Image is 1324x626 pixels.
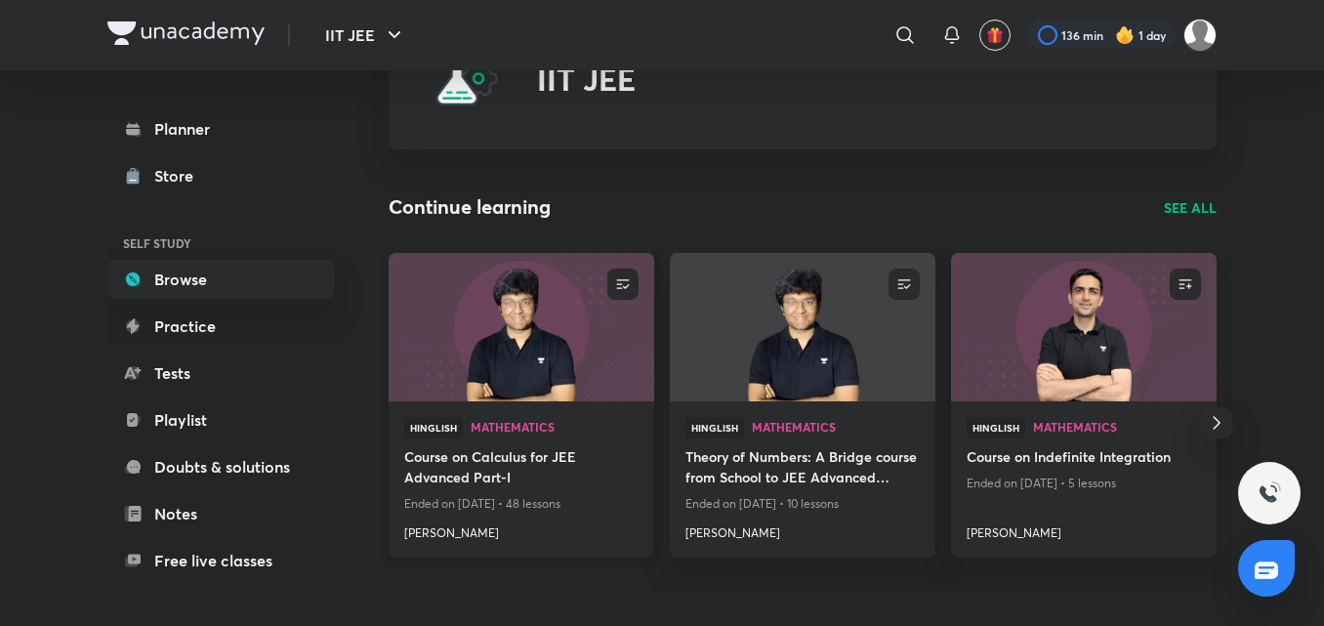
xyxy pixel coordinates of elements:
a: [PERSON_NAME] [404,517,639,542]
a: Doubts & solutions [107,447,334,486]
img: IIT JEE [435,48,498,110]
a: Company Logo [107,21,265,50]
img: new-thumbnail [667,251,937,402]
a: Planner [107,109,334,148]
a: new-thumbnail [389,253,654,401]
a: Tests [107,354,334,393]
img: avatar [986,26,1004,44]
a: Course on Indefinite Integration [967,446,1201,471]
a: [PERSON_NAME] [967,517,1201,542]
h2: Continue learning [389,192,551,222]
a: Store [107,156,334,195]
h6: SELF STUDY [107,227,334,260]
a: Practice [107,307,334,346]
img: new-thumbnail [948,251,1219,402]
span: Mathematics [752,421,920,433]
a: Mathematics [1033,421,1201,435]
button: IIT JEE [313,16,418,55]
span: Hinglish [967,417,1025,438]
a: Browse [107,260,334,299]
span: Mathematics [1033,421,1201,433]
a: Notes [107,494,334,533]
span: Hinglish [685,417,744,438]
a: Mathematics [752,421,920,435]
a: Theory of Numbers: A Bridge course from School to JEE Advanced Mathematics [685,446,920,491]
a: Mathematics [471,421,639,435]
button: avatar [979,20,1011,51]
p: Ended on [DATE] • 10 lessons [685,491,920,517]
a: [PERSON_NAME] [685,517,920,542]
a: Course on Calculus for JEE Advanced Part-I [404,446,639,491]
a: Free live classes [107,541,334,580]
p: Ended on [DATE] • 5 lessons [967,471,1201,496]
a: new-thumbnail [951,253,1217,401]
img: Shravan [1183,19,1217,52]
img: ttu [1258,481,1281,505]
a: new-thumbnail [670,253,935,401]
span: Hinglish [404,417,463,438]
p: Ended on [DATE] • 48 lessons [404,491,639,517]
div: Store [154,164,205,188]
img: new-thumbnail [386,251,656,402]
a: SEE ALL [1164,197,1217,218]
img: Company Logo [107,21,265,45]
a: Playlist [107,400,334,439]
span: Mathematics [471,421,639,433]
img: streak [1115,25,1135,45]
h2: IIT JEE [537,61,636,98]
